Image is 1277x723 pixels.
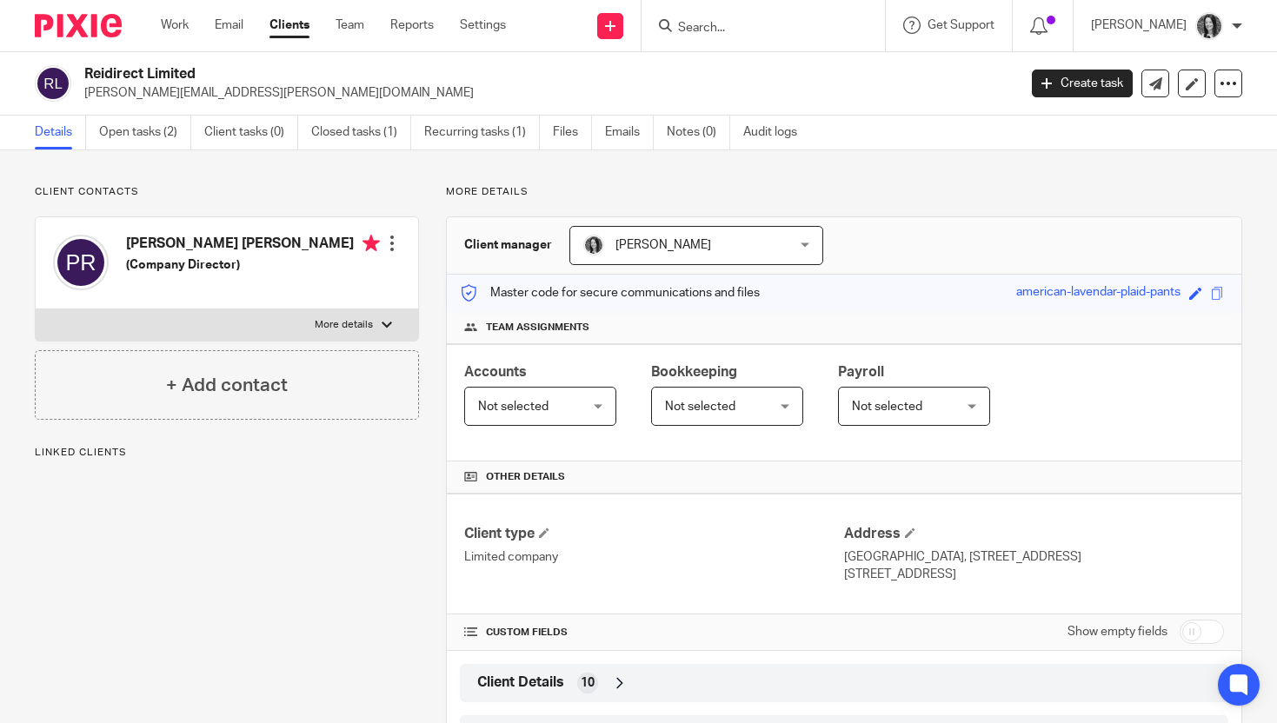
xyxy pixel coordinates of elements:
a: Recurring tasks (1) [424,116,540,149]
span: Accounts [464,365,527,379]
div: american-lavendar-plaid-pants [1016,283,1181,303]
a: Audit logs [743,116,810,149]
span: Team assignments [486,321,589,335]
a: Client tasks (0) [204,116,298,149]
p: [PERSON_NAME][EMAIL_ADDRESS][PERSON_NAME][DOMAIN_NAME] [84,84,1006,102]
a: Emails [605,116,654,149]
p: [STREET_ADDRESS] [844,566,1224,583]
a: Create task [1032,70,1133,97]
h3: Client manager [464,236,552,254]
h4: [PERSON_NAME] [PERSON_NAME] [126,235,380,256]
img: svg%3E [53,235,109,290]
p: Linked clients [35,446,419,460]
span: Other details [486,470,565,484]
span: Get Support [928,19,994,31]
p: More details [315,318,373,332]
p: More details [446,185,1242,199]
span: Not selected [478,401,549,413]
a: Work [161,17,189,34]
img: Pixie [35,14,122,37]
p: Master code for secure communications and files [460,284,760,302]
h4: + Add contact [166,372,288,399]
a: Settings [460,17,506,34]
span: Payroll [838,365,884,379]
span: 10 [581,674,595,692]
a: Closed tasks (1) [311,116,411,149]
p: Limited company [464,548,844,566]
span: Bookkeeping [651,365,737,379]
input: Search [676,21,833,36]
span: Not selected [852,401,922,413]
p: [PERSON_NAME] [1091,17,1187,34]
img: brodie%203%20small.jpg [1195,12,1223,40]
h4: Client type [464,525,844,543]
a: Files [553,116,592,149]
a: Open tasks (2) [99,116,191,149]
h4: Address [844,525,1224,543]
img: brodie%203%20small.jpg [583,235,604,255]
a: Notes (0) [667,116,730,149]
i: Primary [362,235,380,252]
a: Team [336,17,364,34]
h4: CUSTOM FIELDS [464,626,844,640]
label: Show empty fields [1067,623,1167,640]
p: [GEOGRAPHIC_DATA], [STREET_ADDRESS] [844,548,1224,566]
h2: Reidirect Limited [84,65,821,83]
a: Email [215,17,243,34]
p: Client contacts [35,185,419,199]
span: Client Details [477,673,564,692]
a: Reports [390,17,434,34]
img: svg%3E [35,65,71,102]
span: Not selected [665,401,735,413]
h5: (Company Director) [126,256,380,274]
span: [PERSON_NAME] [615,239,711,251]
a: Clients [269,17,309,34]
a: Details [35,116,86,149]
